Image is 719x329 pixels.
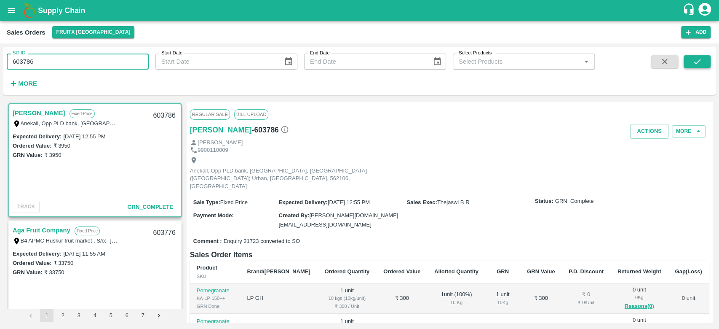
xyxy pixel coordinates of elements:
label: Sales Exec : [407,199,437,205]
td: ₹ 300 [520,283,562,314]
label: Status: [535,197,553,205]
p: Pomegranate [197,287,234,295]
button: Choose date [429,54,445,70]
button: Go to page 2 [56,309,69,322]
td: ₹ 300 [377,283,428,314]
div: Sales Orders [7,27,45,38]
a: Supply Chain [38,5,682,16]
b: GRN [497,268,509,275]
label: End Date [310,50,329,57]
button: Go to next page [152,309,166,322]
span: GRN_Complete [127,204,173,210]
span: Fixed Price [220,199,248,205]
button: More [7,76,39,91]
div: 0 Kg [617,294,661,301]
b: Ordered Value [383,268,420,275]
td: LP GH [241,283,318,314]
label: Start Date [161,50,182,57]
div: ₹ 0 / Unit [569,299,604,306]
span: GRN_Complete [555,197,594,205]
b: Gap(Loss) [675,268,702,275]
b: Brand/[PERSON_NAME] [247,268,310,275]
p: [PERSON_NAME] [198,139,243,147]
button: Select DC [52,26,135,38]
button: Choose date [281,54,297,70]
label: GRN Value: [13,269,43,275]
input: Start Date [155,54,277,70]
button: Reasons(0) [617,302,661,311]
button: Add [681,26,711,38]
a: [PERSON_NAME] [13,108,65,119]
button: More [672,125,706,138]
div: account of current user [697,2,712,19]
label: Created By : [278,212,309,218]
span: Thejaswi B R [437,199,470,205]
label: ₹ 33750 [53,260,73,266]
input: Select Products [455,56,578,67]
p: 9900110009 [198,146,228,154]
button: Go to page 7 [136,309,150,322]
h6: - 603786 [252,124,289,136]
label: ₹ 3950 [53,143,70,149]
div: 1 unit ( 100 %) [434,291,479,306]
img: logo [21,2,38,19]
div: GRN Done [197,302,234,310]
div: 10 kgs (10kg/unit) [324,294,370,302]
p: Pomegranate [197,318,234,326]
label: Anekall, Opp PLD bank, [GEOGRAPHIC_DATA], [GEOGRAPHIC_DATA] ([GEOGRAPHIC_DATA]) Urban, [GEOGRAPHI... [21,120,418,127]
label: Ordered Value: [13,260,51,266]
div: 1 unit [492,291,513,306]
nav: pagination navigation [23,309,167,322]
button: Go to page 6 [120,309,134,322]
button: Go to page 4 [88,309,102,322]
label: ₹ 3950 [44,152,61,158]
label: SO ID [13,50,25,57]
span: Enquiry 21723 converted to SO [224,237,300,245]
label: Expected Delivery : [13,133,61,140]
label: Expected Delivery : [13,251,61,257]
div: 603776 [148,223,180,243]
b: Ordered Quantity [324,268,369,275]
span: Regular Sale [190,109,230,119]
label: B4 APMC Huskur fruit market , S/o:- [PERSON_NAME] Aga, [STREET_ADDRESS] [21,237,223,244]
button: open drawer [2,1,21,20]
label: Comment : [193,237,222,245]
p: Fixed Price [75,227,100,235]
label: Payment Mode : [193,212,234,218]
td: 1 unit [318,283,377,314]
a: [PERSON_NAME] [190,124,252,136]
div: 10 Kg [434,299,479,306]
button: Actions [630,124,668,139]
b: Supply Chain [38,6,85,15]
h6: Sales Order Items [190,249,709,261]
b: GRN Value [527,268,555,275]
div: 603786 [148,106,180,126]
button: Go to page 3 [72,309,86,322]
label: [DATE] 11:55 AM [63,251,105,257]
input: End Date [304,54,426,70]
label: Sale Type : [193,199,220,205]
div: customer-support [682,3,697,18]
button: Open [581,56,592,67]
a: Aga Fruit Company [13,225,70,236]
label: [DATE] 12:55 PM [63,133,105,140]
label: GRN Value: [13,152,43,158]
div: KA-LP-150++ [197,294,234,302]
label: Expected Delivery : [278,199,327,205]
button: Go to page 5 [104,309,118,322]
label: Ordered Value: [13,143,51,149]
label: Select Products [459,50,492,57]
b: Product [197,264,217,271]
button: page 1 [40,309,53,322]
span: Bill Upload [234,109,268,119]
span: [PERSON_NAME][DOMAIN_NAME][EMAIL_ADDRESS][DOMAIN_NAME] [278,212,398,228]
b: Returned Weight [617,268,661,275]
strong: More [18,80,37,87]
div: SKU [197,272,234,280]
div: ₹ 300 / Unit [324,302,370,310]
div: ₹ 0 [569,291,604,299]
div: 10 Kg [492,299,513,306]
span: [DATE] 12:55 PM [328,199,370,205]
input: Enter SO ID [7,54,149,70]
